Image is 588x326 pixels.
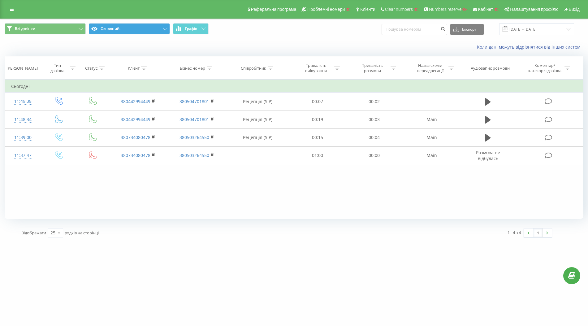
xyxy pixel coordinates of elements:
div: 25 [50,230,55,236]
div: 11:49:38 [11,95,35,107]
div: Тривалість розмови [356,63,389,73]
button: Всі дзвінки [5,23,86,34]
td: 00:04 [346,128,402,146]
div: Бізнес номер [180,66,205,71]
td: 01:00 [289,146,346,164]
a: 380503264550 [179,134,209,140]
span: Вихід [569,7,580,12]
span: Проблемні номери [307,7,345,12]
a: 380442994449 [121,98,150,104]
span: рядків на сторінці [65,230,99,236]
td: Рецепція (SIP) [226,111,289,128]
div: Тип дзвінка [46,63,68,73]
td: 00:03 [346,111,402,128]
td: 00:02 [346,93,402,111]
td: Main [402,111,461,128]
a: 380504701801 [179,98,209,104]
span: Налаштування профілю [510,7,558,12]
button: Основний. [89,23,170,34]
div: [PERSON_NAME] [6,66,38,71]
td: Main [402,128,461,146]
div: Клієнт [128,66,140,71]
td: Main [402,146,461,164]
td: 00:07 [289,93,346,111]
a: 380734080478 [121,134,150,140]
div: Коментар/категорія дзвінка [527,63,563,73]
span: Клієнти [360,7,375,12]
div: 11:48:34 [11,114,35,126]
div: 11:39:00 [11,132,35,144]
span: Clear numbers [385,7,413,12]
div: Аудіозапис розмови [471,66,510,71]
td: Сьогодні [5,80,583,93]
button: Експорт [450,24,484,35]
a: 380504701801 [179,116,209,122]
span: Відображати [21,230,46,236]
td: Рецепція (SIP) [226,128,289,146]
span: Numbers reserve [429,7,461,12]
a: Коли дані можуть відрізнятися вiд інших систем [477,44,583,50]
div: Статус [85,66,97,71]
a: 380442994449 [121,116,150,122]
div: Назва схеми переадресації [414,63,447,73]
div: Співробітник [241,66,266,71]
a: 380734080478 [121,152,150,158]
td: 00:15 [289,128,346,146]
a: 1 [533,228,543,237]
button: Графік [173,23,209,34]
a: 380503264550 [179,152,209,158]
span: Всі дзвінки [15,26,35,31]
span: Графік [185,27,197,31]
div: 1 - 4 з 4 [508,229,521,236]
td: 00:00 [346,146,402,164]
td: Рецепція (SIP) [226,93,289,111]
span: Розмова не відбулась [476,150,500,161]
div: Тривалість очікування [300,63,333,73]
span: Кабінет [478,7,493,12]
td: 00:19 [289,111,346,128]
span: Реферальна програма [251,7,296,12]
div: 11:37:47 [11,150,35,162]
input: Пошук за номером [382,24,447,35]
